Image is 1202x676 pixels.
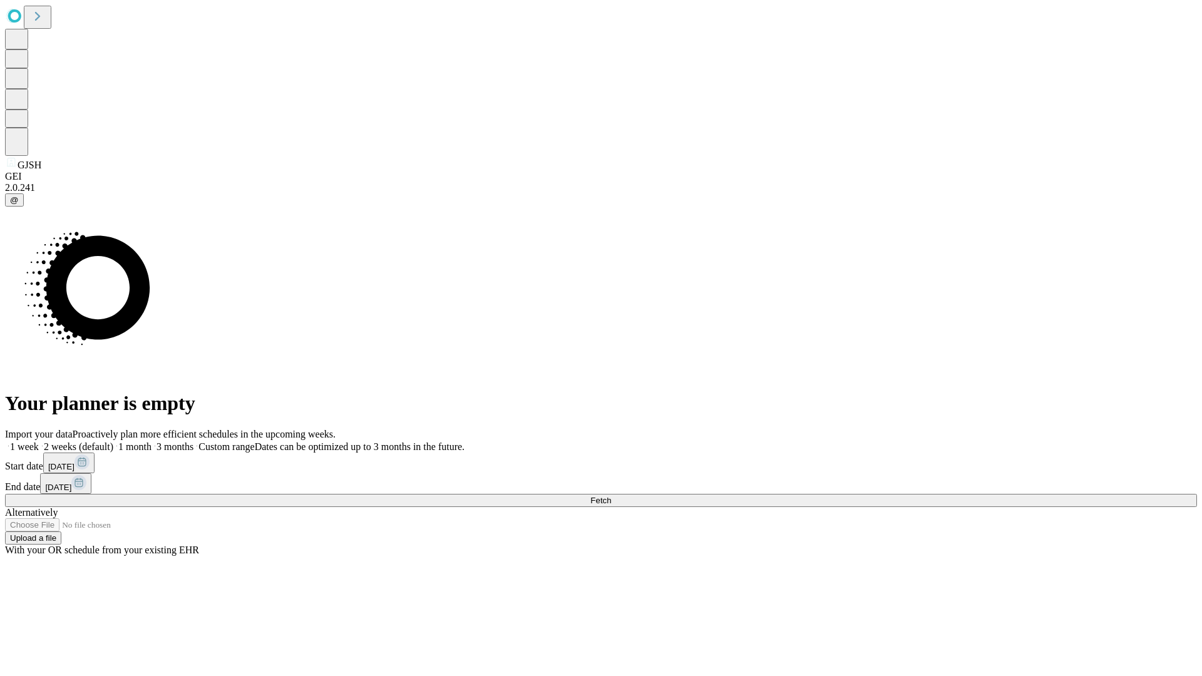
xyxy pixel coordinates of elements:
span: GJSH [18,160,41,170]
div: End date [5,473,1197,494]
span: 1 week [10,441,39,452]
div: 2.0.241 [5,182,1197,193]
span: Alternatively [5,507,58,518]
button: Fetch [5,494,1197,507]
span: [DATE] [45,483,71,492]
button: [DATE] [43,453,95,473]
span: 2 weeks (default) [44,441,113,452]
span: With your OR schedule from your existing EHR [5,545,199,555]
button: [DATE] [40,473,91,494]
span: Import your data [5,429,73,439]
span: Proactively plan more efficient schedules in the upcoming weeks. [73,429,336,439]
span: 1 month [118,441,152,452]
span: Dates can be optimized up to 3 months in the future. [255,441,465,452]
button: @ [5,193,24,207]
span: Fetch [590,496,611,505]
div: Start date [5,453,1197,473]
span: 3 months [157,441,193,452]
span: @ [10,195,19,205]
button: Upload a file [5,531,61,545]
h1: Your planner is empty [5,392,1197,415]
div: GEI [5,171,1197,182]
span: Custom range [198,441,254,452]
span: [DATE] [48,462,74,471]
